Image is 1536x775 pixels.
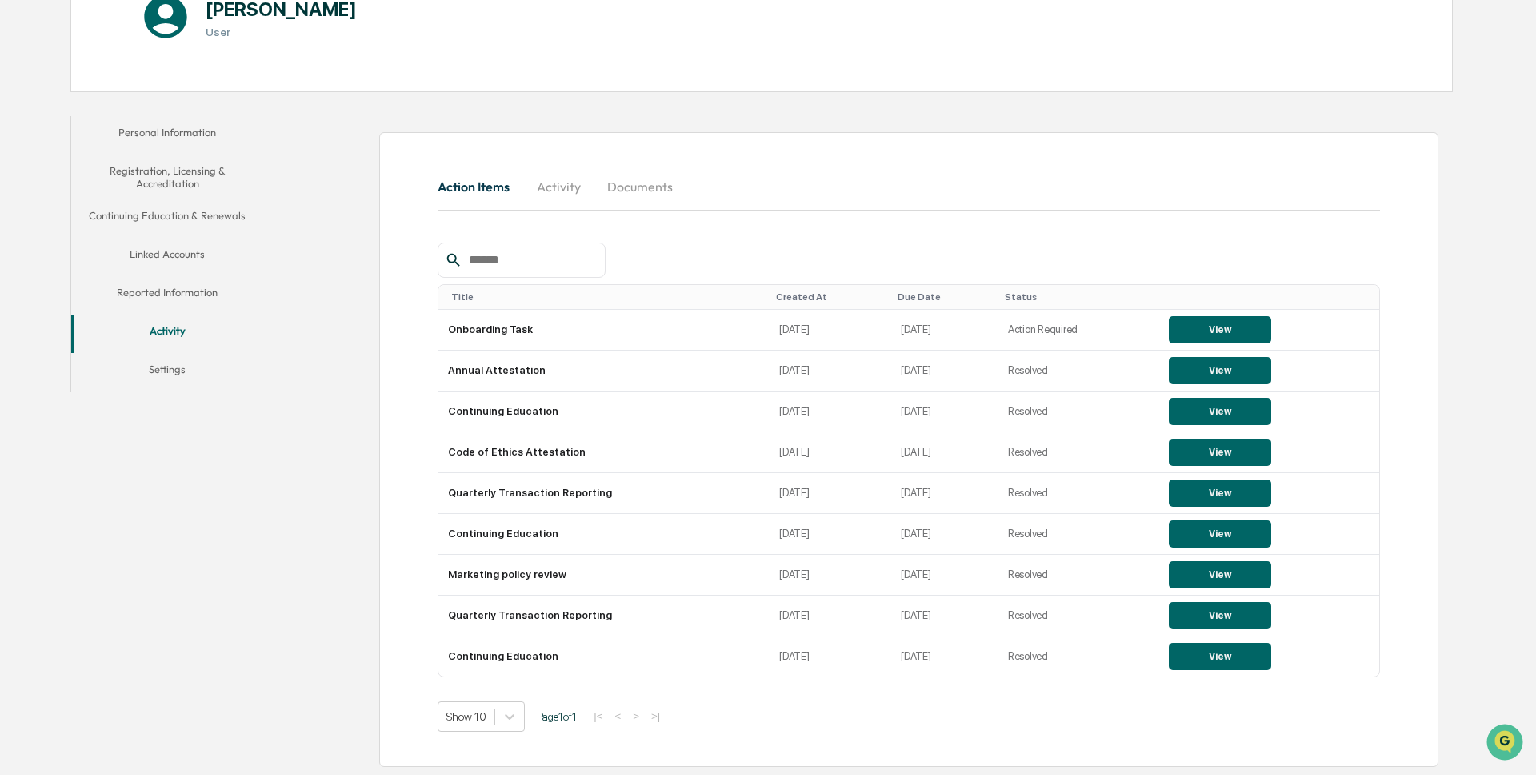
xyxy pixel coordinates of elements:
[438,432,770,473] td: Code of Ethics Attestation
[891,310,998,351] td: [DATE]
[1169,650,1271,662] a: View
[998,596,1159,636] td: Resolved
[537,710,577,723] span: Page 1 of 1
[1169,323,1271,335] a: View
[438,596,770,636] td: Quarterly Transaction Reporting
[159,271,194,283] span: Pylon
[71,276,264,315] button: Reported Information
[16,34,291,59] p: How can we help?
[132,202,198,218] span: Attestations
[438,514,770,555] td: Continuing Education
[71,116,264,392] div: secondary tabs example
[891,351,998,392] td: [DATE]
[10,195,110,224] a: 🖐️Preclearance
[998,310,1159,351] td: Action Required
[32,232,101,248] span: Data Lookup
[1169,439,1271,466] button: View
[32,202,103,218] span: Preclearance
[628,709,644,723] button: >
[770,392,891,432] td: [DATE]
[438,351,770,392] td: Annual Attestation
[1169,487,1271,499] a: View
[110,195,205,224] a: 🗄️Attestations
[438,555,770,596] td: Marketing policy review
[594,167,686,206] button: Documents
[998,636,1159,677] td: Resolved
[770,555,891,596] td: [DATE]
[891,514,998,555] td: [DATE]
[71,199,264,238] button: Continuing Education & Renewals
[998,432,1159,473] td: Resolved
[1169,643,1271,670] button: View
[16,122,45,151] img: 1746055101610-c473b297-6a78-478c-a979-82029cc54cd1
[16,234,29,247] div: 🔎
[438,473,770,514] td: Quarterly Transaction Reporting
[438,636,770,677] td: Continuing Education
[1169,609,1271,621] a: View
[776,291,885,303] div: Toggle SortBy
[1169,357,1271,384] button: View
[1169,316,1271,343] button: View
[71,155,264,200] button: Registration, Licensing & Accreditation
[451,291,763,303] div: Toggle SortBy
[589,709,607,723] button: |<
[1169,528,1271,540] a: View
[891,432,998,473] td: [DATE]
[1172,291,1373,303] div: Toggle SortBy
[1169,405,1271,417] a: View
[1169,480,1271,507] button: View
[891,636,998,677] td: [DATE]
[1485,722,1528,765] iframe: Open customer support
[1169,364,1271,376] a: View
[1005,291,1153,303] div: Toggle SortBy
[898,291,992,303] div: Toggle SortBy
[770,473,891,514] td: [DATE]
[1169,561,1271,588] button: View
[998,514,1159,555] td: Resolved
[1169,398,1271,425] button: View
[438,310,770,351] td: Onboarding Task
[1169,602,1271,629] button: View
[438,167,1380,206] div: secondary tabs example
[71,353,264,392] button: Settings
[54,139,202,151] div: We're available if you need us!
[113,271,194,283] a: Powered byPylon
[42,73,264,90] input: Clear
[1169,520,1271,548] button: View
[522,167,594,206] button: Activity
[891,555,998,596] td: [DATE]
[770,514,891,555] td: [DATE]
[71,315,264,353] button: Activity
[998,555,1159,596] td: Resolved
[998,351,1159,392] td: Resolved
[770,636,891,677] td: [DATE]
[54,122,262,139] div: Start new chat
[71,116,264,155] button: Personal Information
[770,432,891,473] td: [DATE]
[16,203,29,216] div: 🖐️
[770,596,891,636] td: [DATE]
[891,392,998,432] td: [DATE]
[770,310,891,351] td: [DATE]
[998,392,1159,432] td: Resolved
[116,203,129,216] div: 🗄️
[646,709,665,723] button: >|
[770,351,891,392] td: [DATE]
[438,167,522,206] button: Action Items
[272,127,291,147] button: Start new chat
[1169,446,1271,458] a: View
[10,226,107,255] a: 🔎Data Lookup
[206,26,357,38] h3: User
[891,473,998,514] td: [DATE]
[71,238,264,276] button: Linked Accounts
[1169,568,1271,580] a: View
[891,596,998,636] td: [DATE]
[998,473,1159,514] td: Resolved
[610,709,626,723] button: <
[438,392,770,432] td: Continuing Education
